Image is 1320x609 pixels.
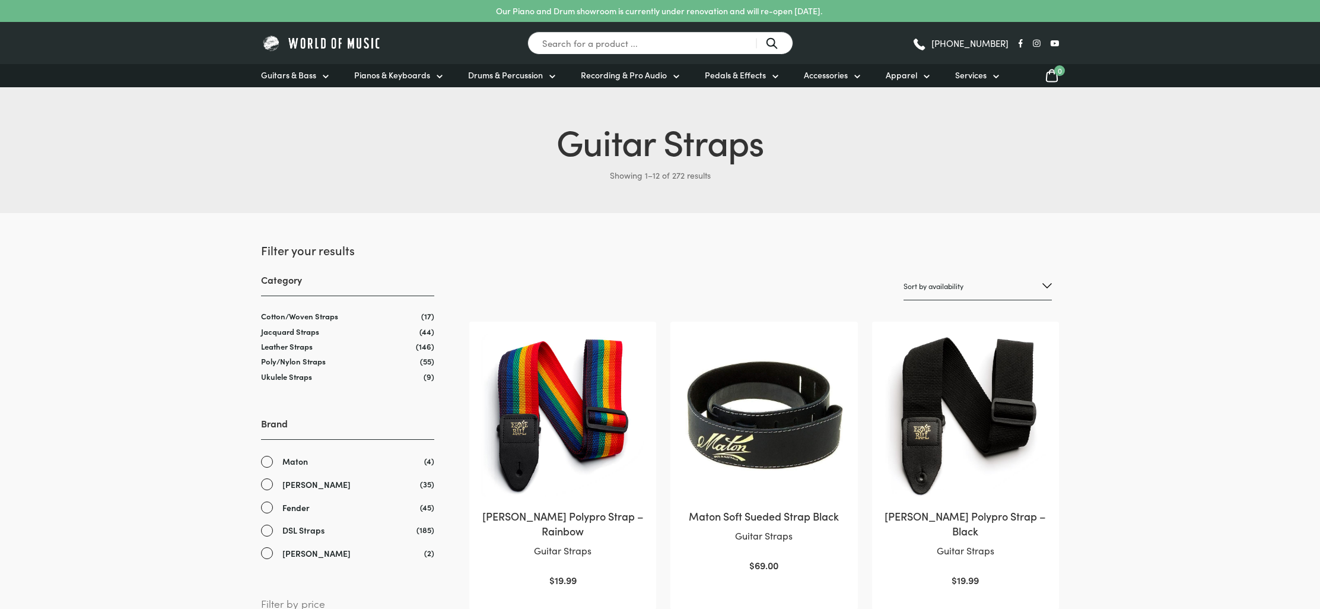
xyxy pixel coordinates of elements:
[904,272,1052,300] select: Shop order
[261,273,434,296] h3: Category
[884,334,1047,588] a: [PERSON_NAME] Polypro Strap – BlackGuitar Straps $19.99
[420,356,434,366] span: (55)
[261,547,434,560] a: [PERSON_NAME]
[420,478,434,490] span: (35)
[282,501,310,515] span: Fender
[749,559,755,572] span: $
[416,524,434,536] span: (185)
[416,341,434,351] span: (146)
[481,509,644,538] h2: [PERSON_NAME] Polypro Strap – Rainbow
[282,455,308,468] span: Maton
[282,524,325,537] span: DSL Straps
[884,509,1047,538] h2: [PERSON_NAME] Polypro Strap – Black
[952,573,957,586] span: $
[424,372,434,382] span: (9)
[884,334,1047,497] img: Ernie Ball Strap Black
[420,501,434,513] span: (45)
[424,547,434,559] span: (2)
[884,543,1047,559] p: Guitar Straps
[682,509,845,524] h2: Maton Soft Sueded Strap Black
[705,69,766,81] span: Pedals & Effects
[419,326,434,337] span: (44)
[261,341,313,352] a: Leather Straps
[261,166,1059,185] p: Showing 1–12 of 272 results
[261,371,312,382] a: Ukulele Straps
[549,573,555,586] span: $
[955,69,987,81] span: Services
[261,501,434,515] a: Fender
[804,69,848,81] span: Accessories
[682,334,845,497] img: Maton Strap Black
[261,326,319,337] a: Jacquard Straps
[886,69,917,81] span: Apparel
[1148,478,1320,609] iframe: Chat with our support team
[496,5,822,17] p: Our Piano and Drum showroom is currently under renovation and will re-open [DATE].
[527,31,793,55] input: Search for a product ...
[682,334,845,573] a: Maton Soft Sueded Strap BlackGuitar Straps $69.00
[912,34,1009,52] a: [PHONE_NUMBER]
[282,478,351,491] span: [PERSON_NAME]
[481,334,644,497] img: Ernie Ball Rainbow Strap
[261,69,316,81] span: Guitars & Bass
[481,334,644,588] a: [PERSON_NAME] Polypro Strap – RainbowGuitar Straps $19.99
[549,573,577,586] bdi: 19.99
[468,69,543,81] span: Drums & Percussion
[931,39,1009,47] span: [PHONE_NUMBER]
[261,417,434,440] h3: Brand
[261,356,326,367] a: Poly/Nylon Straps
[261,417,434,560] div: Brand
[354,69,430,81] span: Pianos & Keyboards
[421,311,434,321] span: (17)
[1054,65,1065,76] span: 0
[581,69,667,81] span: Recording & Pro Audio
[261,524,434,537] a: DSL Straps
[261,455,434,468] a: Maton
[481,543,644,559] p: Guitar Straps
[261,34,383,52] img: World of Music
[261,310,338,322] a: Cotton/Woven Straps
[952,573,979,586] bdi: 19.99
[282,547,351,560] span: [PERSON_NAME]
[261,116,1059,166] h1: Guitar Straps
[261,242,434,258] h2: Filter your results
[682,528,845,544] p: Guitar Straps
[749,559,778,572] bdi: 69.00
[424,455,434,467] span: (4)
[261,478,434,491] a: [PERSON_NAME]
